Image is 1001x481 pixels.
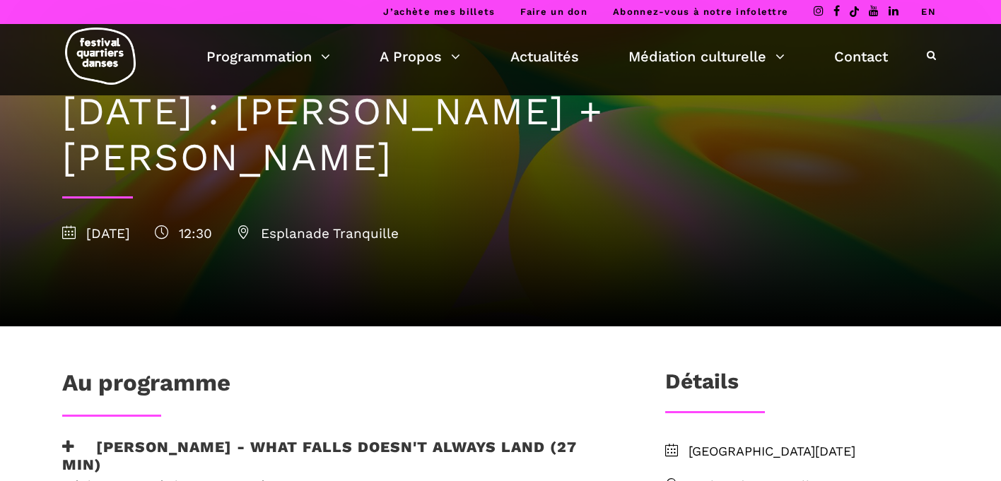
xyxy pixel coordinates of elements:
a: Médiation culturelle [628,44,785,69]
h3: Détails [665,369,739,404]
a: Abonnez-vous à notre infolettre [613,6,788,17]
a: Actualités [510,44,579,69]
a: Programmation [206,44,330,69]
span: [GEOGRAPHIC_DATA][DATE] [689,441,939,462]
h1: Au programme [62,369,230,404]
span: [DATE] [62,225,130,242]
img: logo-fqd-med [65,28,136,85]
a: EN [921,6,936,17]
h1: [DATE] : [PERSON_NAME] + [PERSON_NAME] [62,89,939,181]
a: J’achète mes billets [383,6,495,17]
a: A Propos [380,44,460,69]
h3: [PERSON_NAME] - What Falls Doesn't Always Land (27 min) [62,438,619,473]
a: Contact [834,44,888,69]
a: Faire un don [520,6,587,17]
span: Esplanade Tranquille [237,225,399,242]
span: 12:30 [155,225,212,242]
